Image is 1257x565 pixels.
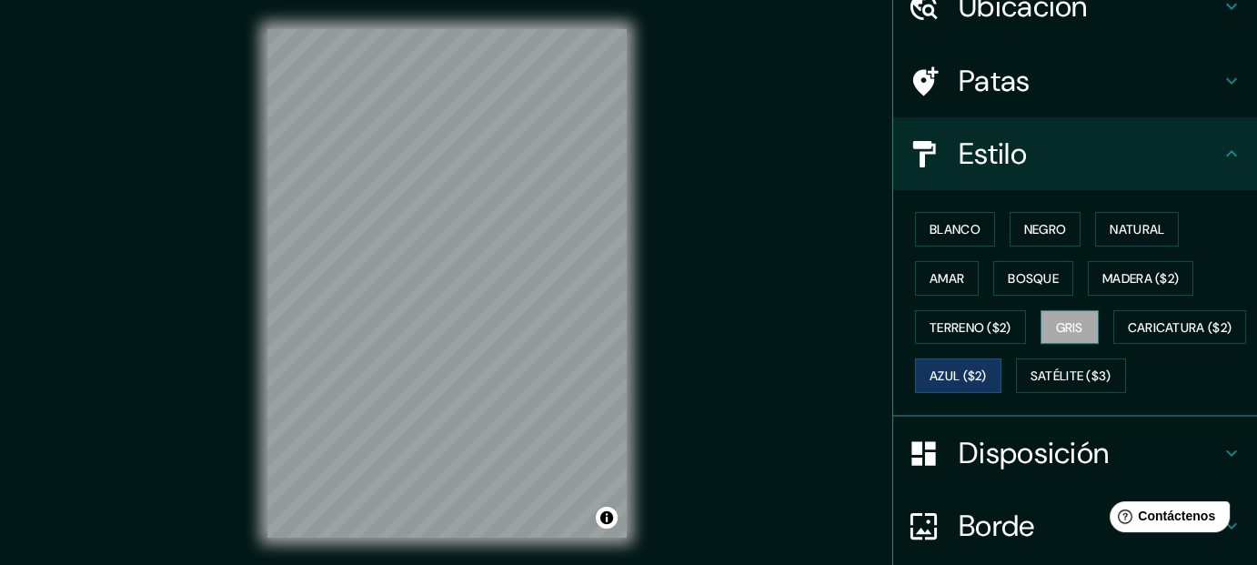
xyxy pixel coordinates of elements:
[1010,212,1081,247] button: Negro
[893,45,1257,117] div: Patas
[915,261,979,296] button: Amar
[1095,494,1237,545] iframe: Lanzador de widgets de ayuda
[893,417,1257,489] div: Disposición
[596,507,618,529] button: Activar o desactivar atribución
[1110,221,1164,237] font: Natural
[993,261,1073,296] button: Bosque
[959,135,1027,173] font: Estilo
[1128,319,1232,336] font: Caricatura ($2)
[1008,270,1059,287] font: Bosque
[1056,319,1083,336] font: Gris
[893,117,1257,190] div: Estilo
[915,212,995,247] button: Blanco
[1102,270,1179,287] font: Madera ($2)
[915,358,1001,393] button: Azul ($2)
[959,507,1035,545] font: Borde
[930,270,964,287] font: Amar
[930,221,980,237] font: Blanco
[959,434,1109,472] font: Disposición
[1016,358,1126,393] button: Satélite ($3)
[267,29,627,538] canvas: Mapa
[959,62,1031,100] font: Patas
[1024,221,1067,237] font: Negro
[1041,310,1099,345] button: Gris
[1088,261,1193,296] button: Madera ($2)
[1113,310,1247,345] button: Caricatura ($2)
[930,368,987,385] font: Azul ($2)
[915,310,1026,345] button: Terreno ($2)
[893,489,1257,562] div: Borde
[1095,212,1179,247] button: Natural
[930,319,1011,336] font: Terreno ($2)
[1031,368,1111,385] font: Satélite ($3)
